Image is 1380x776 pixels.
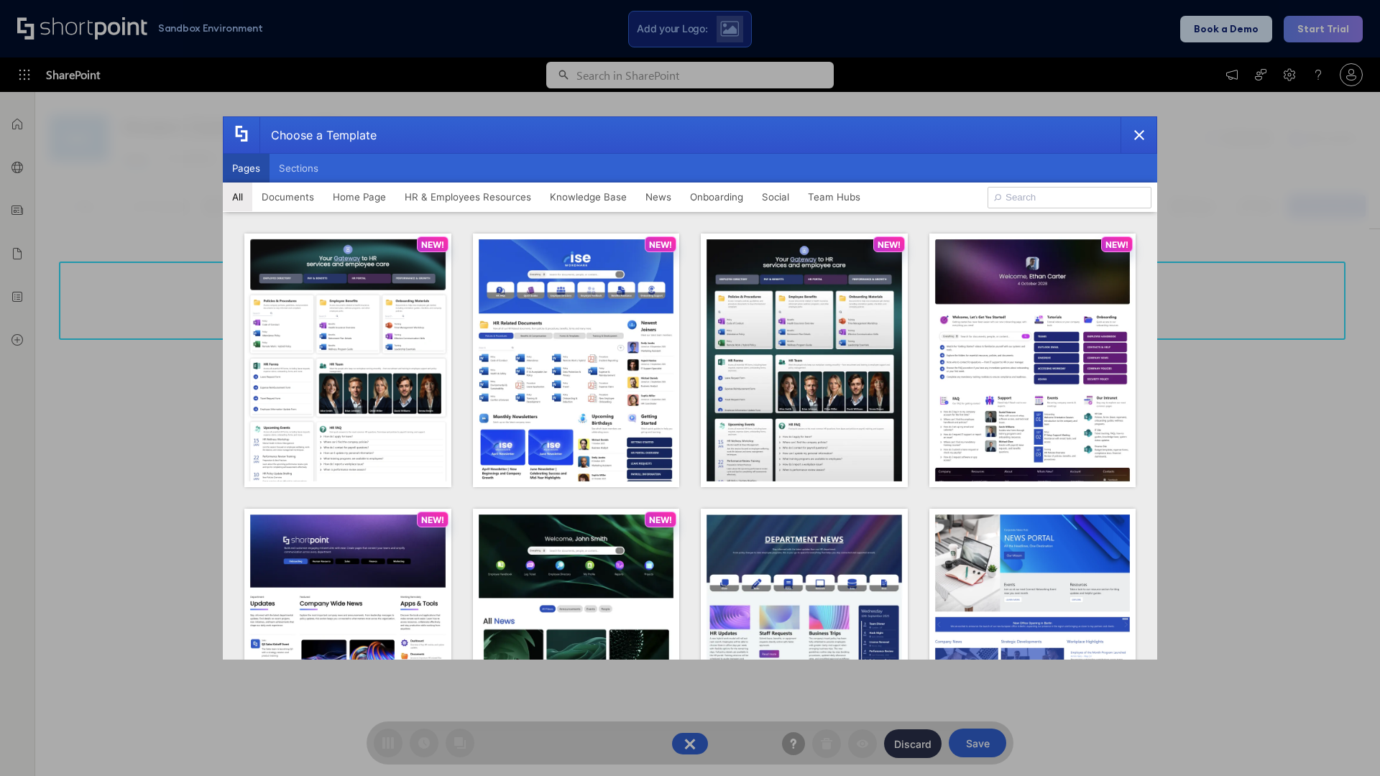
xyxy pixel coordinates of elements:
button: Sections [270,154,328,183]
div: template selector [223,116,1157,660]
button: Home Page [323,183,395,211]
p: NEW! [878,239,901,250]
button: Pages [223,154,270,183]
p: NEW! [649,514,672,525]
button: Documents [252,183,323,211]
button: All [223,183,252,211]
p: NEW! [649,239,672,250]
iframe: Chat Widget [1308,707,1380,776]
p: NEW! [1105,239,1128,250]
button: Social [753,183,799,211]
p: NEW! [421,239,444,250]
button: News [636,183,681,211]
button: HR & Employees Resources [395,183,540,211]
p: NEW! [421,514,444,525]
button: Team Hubs [799,183,870,211]
input: Search [988,187,1151,208]
div: Choose a Template [259,117,377,153]
button: Onboarding [681,183,753,211]
button: Knowledge Base [540,183,636,211]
